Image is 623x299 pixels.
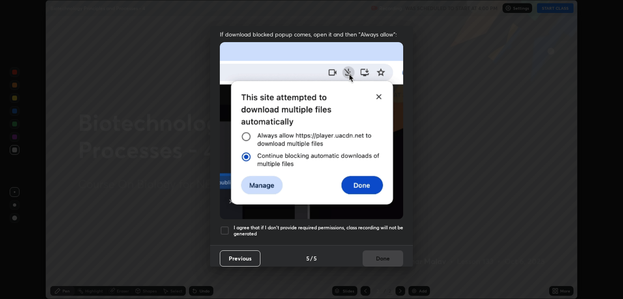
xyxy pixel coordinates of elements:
h4: 5 [306,254,309,263]
img: downloads-permission-blocked.gif [220,42,403,219]
h5: I agree that if I don't provide required permissions, class recording will not be generated [234,224,403,237]
h4: 5 [314,254,317,263]
h4: / [310,254,313,263]
button: Previous [220,250,260,267]
span: If download blocked popup comes, open it and then "Always allow": [220,30,403,38]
